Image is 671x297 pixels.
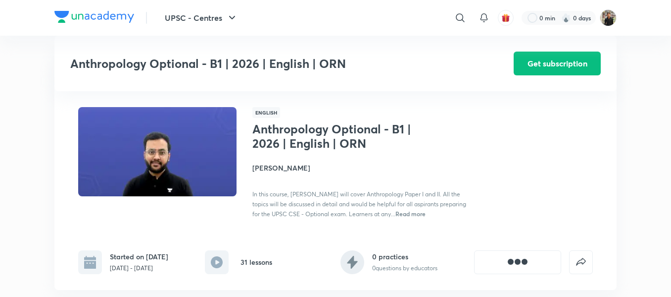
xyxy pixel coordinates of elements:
[54,11,134,25] a: Company Logo
[498,10,514,26] button: avatar
[70,57,458,71] h3: Anthropology Optional - B1 | 2026 | English | ORN
[372,251,437,262] h6: 0 practices
[474,250,561,274] button: [object Object]
[514,52,601,75] button: Get subscription
[561,13,571,23] img: streak
[569,250,593,274] button: false
[372,264,437,273] p: 0 questions by educators
[600,9,617,26] img: Yudhishthir
[240,257,272,267] h6: 31 lessons
[110,251,168,262] h6: Started on [DATE]
[395,210,426,218] span: Read more
[501,13,510,22] img: avatar
[159,8,244,28] button: UPSC - Centres
[110,264,168,273] p: [DATE] - [DATE]
[252,122,414,151] h1: Anthropology Optional - B1 | 2026 | English | ORN
[252,163,474,173] h4: [PERSON_NAME]
[252,190,466,218] span: In this course, [PERSON_NAME] will cover Anthropology Paper I and II. All the topics will be disc...
[252,107,280,118] span: English
[54,11,134,23] img: Company Logo
[77,106,238,197] img: Thumbnail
